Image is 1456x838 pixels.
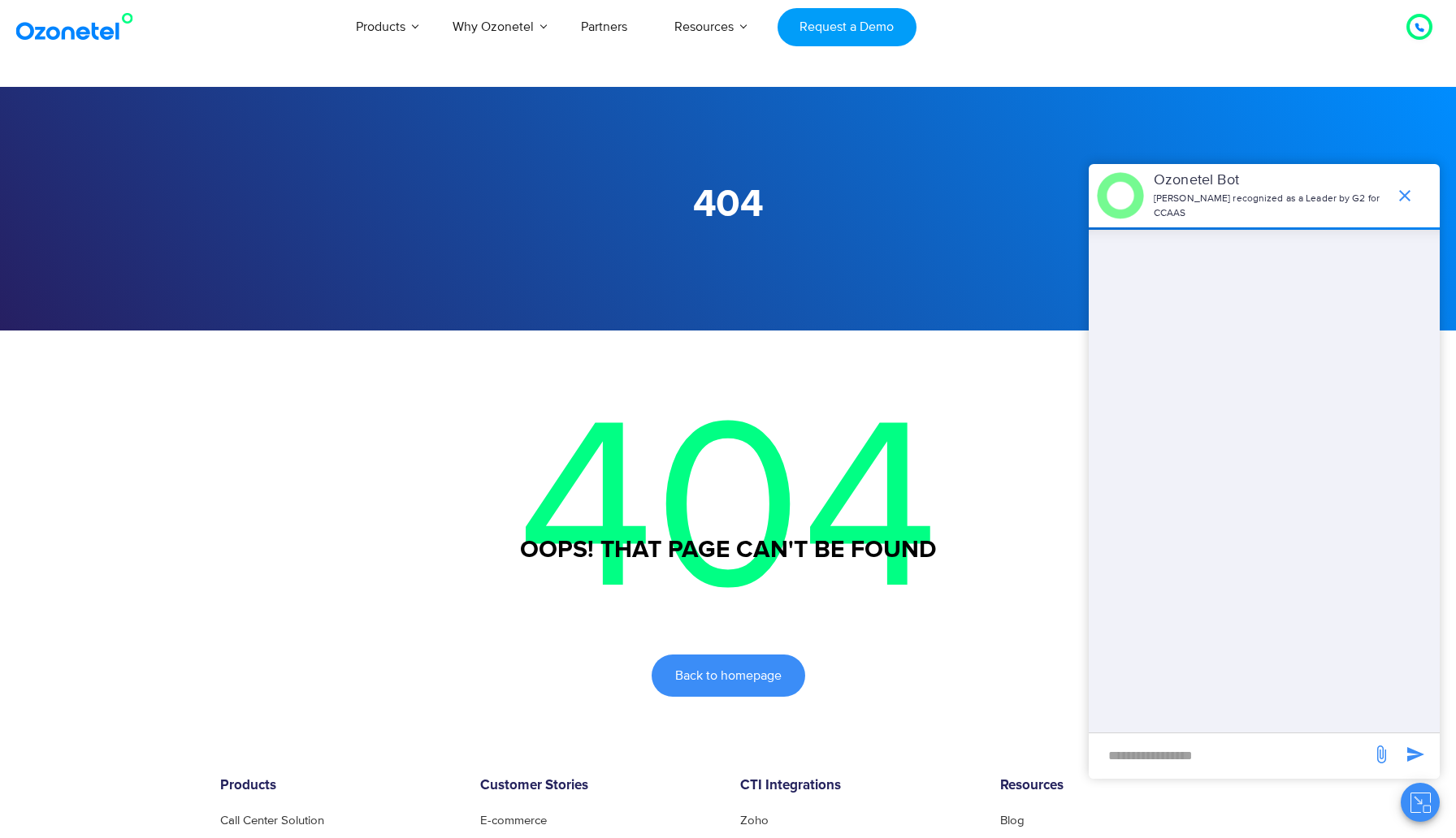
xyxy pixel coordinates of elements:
[1365,738,1397,771] span: send message
[480,778,716,794] h6: Customer Stories
[1399,738,1432,771] span: send message
[778,8,916,46] a: Request a Demo
[652,654,805,697] a: Back to homepage
[675,669,782,682] span: Back to homepage
[480,814,547,827] a: E-commerce
[1154,170,1387,192] p: Ozonetel Bot
[1389,179,1421,212] span: end chat or minimize
[1401,783,1440,822] button: Close chat
[1000,814,1025,827] a: Blog
[740,778,976,794] h6: CTI Integrations
[220,534,1236,566] h3: Oops! That page can't be found
[1154,192,1387,221] p: [PERSON_NAME] recognized as a Leader by G2 for CCAAS
[220,183,1236,227] h1: 404
[220,778,456,794] h6: Products
[220,814,324,827] a: Call Center Solution
[220,330,1236,695] p: 404
[1000,778,1236,794] h6: Resources
[740,814,769,827] a: Zoho
[1097,741,1363,771] div: new-msg-input
[1097,172,1144,219] img: header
